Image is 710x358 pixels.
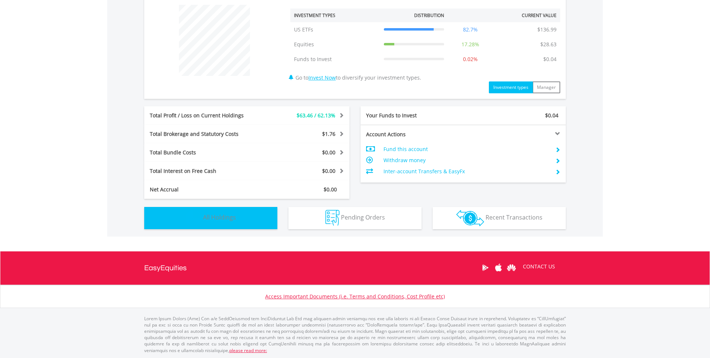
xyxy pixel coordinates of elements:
[361,112,463,119] div: Your Funds to Invest
[325,210,339,226] img: pending_instructions-wht.png
[545,112,558,119] span: $0.04
[532,81,560,93] button: Manager
[144,167,264,175] div: Total Interest on Free Cash
[229,347,267,354] a: please read more:
[518,256,560,277] a: CONTACT US
[456,210,484,226] img: transactions-zar-wht.png
[290,9,380,22] th: Investment Types
[144,112,264,119] div: Total Profit / Loss on Current Holdings
[265,293,445,300] a: Access Important Documents (i.e. Terms and Conditions, Cost Profile etc)
[479,256,492,279] a: Google Play
[492,256,505,279] a: Apple
[144,207,277,229] button: All Holdings
[534,22,560,37] td: $136.99
[203,213,236,221] span: All Holdings
[322,130,335,137] span: $1.76
[308,74,336,81] a: Invest Now
[361,131,463,138] div: Account Actions
[448,52,493,67] td: 0.02%
[383,155,550,166] td: Withdraw money
[144,315,566,354] p: Lorem Ipsum Dolors (Ame) Con a/e SeddOeiusmod tem InciDiduntut Lab Etd mag aliquaen admin veniamq...
[341,213,385,221] span: Pending Orders
[290,52,380,67] td: Funds to Invest
[322,149,335,156] span: $0.00
[144,186,264,193] div: Net Accrual
[486,213,542,221] span: Recent Transactions
[540,52,560,67] td: $0.04
[414,12,444,19] div: Distribution
[144,130,264,138] div: Total Brokerage and Statutory Costs
[433,207,566,229] button: Recent Transactions
[288,207,422,229] button: Pending Orders
[290,37,380,52] td: Equities
[297,112,335,119] span: $63.46 / 62.13%
[505,256,518,279] a: Huawei
[537,37,560,52] td: $28.63
[383,166,550,177] td: Inter-account Transfers & EasyFx
[448,37,493,52] td: 17.28%
[290,22,380,37] td: US ETFs
[186,210,202,226] img: holdings-wht.png
[383,144,550,155] td: Fund this account
[448,22,493,37] td: 82.7%
[493,9,560,22] th: Current Value
[322,167,335,174] span: $0.00
[489,81,533,93] button: Investment types
[144,251,187,285] a: EasyEquities
[144,149,264,156] div: Total Bundle Costs
[285,1,566,93] div: Go to to diversify your investment types.
[324,186,337,193] span: $0.00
